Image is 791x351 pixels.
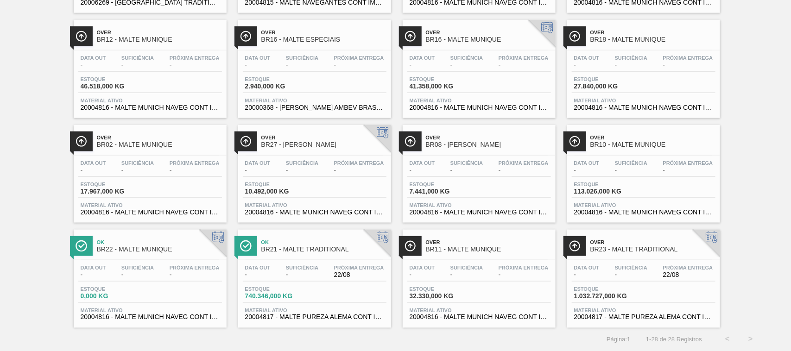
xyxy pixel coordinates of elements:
span: Estoque [574,286,639,292]
span: Suficiência [286,265,318,270]
span: Material ativo [81,307,220,313]
span: 20004816 - MALTE MUNICH NAVEG CONT IMPORT SUP 40% [410,209,549,216]
span: BR16 - MALTE ESPECIAIS [261,36,386,43]
span: 22/08 [334,271,384,278]
img: Ícone [76,240,87,252]
span: BR12 - MALTE MUNIQUE [97,36,222,43]
span: Over [426,135,551,140]
img: Ícone [240,31,252,42]
span: Data out [410,265,435,270]
span: - [170,167,220,174]
span: - [81,167,106,174]
span: Over [261,135,386,140]
span: Estoque [81,76,146,82]
span: Material ativo [410,202,549,208]
span: Over [97,135,222,140]
span: - [170,271,220,278]
span: - [410,271,435,278]
span: Data out [574,55,600,61]
img: Ícone [76,136,87,147]
span: 2.940,000 KG [245,83,310,90]
button: < [716,328,739,351]
span: BR21 - MALTE TRADITIONAL [261,246,386,253]
span: - [170,62,220,69]
span: - [121,167,154,174]
span: - [121,271,154,278]
span: Suficiência [121,265,154,270]
span: Estoque [574,76,639,82]
span: Material ativo [574,307,713,313]
span: Over [426,239,551,245]
span: - [499,167,549,174]
span: Próxima Entrega [499,55,549,61]
a: ÍconeOverBR11 - MALTE MUNIQUEData out-Suficiência-Próxima Entrega-Estoque32.330,000 KGMaterial at... [396,223,560,328]
span: Estoque [410,182,475,187]
img: Ícone [569,136,581,147]
span: Material ativo [245,307,384,313]
span: BR02 - MALTE MUNIQUE [97,141,222,148]
a: ÍconeOkBR21 - MALTE TRADITIONALData out-Suficiência-Próxima Entrega22/08Estoque740.346,000 KGMate... [231,223,396,328]
span: 20004816 - MALTE MUNICH NAVEG CONT IMPORT SUP 40% [81,314,220,321]
span: 20004817 - MALTE PUREZA ALEMA CONT IMPORT SUP 40% [245,314,384,321]
span: - [410,167,435,174]
span: - [574,62,600,69]
span: BR18 - MALTE MUNIQUE [590,36,715,43]
span: Data out [245,160,271,166]
img: Ícone [405,136,416,147]
span: Material ativo [410,307,549,313]
span: Próxima Entrega [170,265,220,270]
a: ÍconeOverBR18 - MALTE MUNIQUEData out-Suficiência-Próxima Entrega-Estoque27.840,000 KGMaterial at... [560,13,725,118]
span: - [615,167,647,174]
span: Material ativo [574,202,713,208]
span: Suficiência [615,160,647,166]
span: Ok [261,239,386,245]
span: Data out [574,265,600,270]
span: - [286,271,318,278]
span: 20004816 - MALTE MUNICH NAVEG CONT IMPORT SUP 40% [81,209,220,216]
span: Suficiência [121,55,154,61]
span: Suficiência [615,265,647,270]
span: Data out [81,55,106,61]
span: 20004816 - MALTE MUNICH NAVEG CONT IMPORT SUP 40% [574,209,713,216]
span: Suficiência [615,55,647,61]
span: - [450,271,483,278]
button: > [739,328,762,351]
span: Estoque [81,286,146,292]
span: Estoque [81,182,146,187]
span: - [450,167,483,174]
span: 41.358,000 KG [410,83,475,90]
span: Estoque [245,286,310,292]
span: Material ativo [574,98,713,103]
span: Próxima Entrega [663,55,713,61]
span: Estoque [245,182,310,187]
span: - [286,62,318,69]
span: Próxima Entrega [170,55,220,61]
span: 7.441,000 KG [410,188,475,195]
span: 113.026,000 KG [574,188,639,195]
span: Próxima Entrega [170,160,220,166]
a: ÍconeOverBR23 - MALTE TRADITIONALData out-Suficiência-Próxima Entrega22/08Estoque1.032.727,000 KG... [560,223,725,328]
a: ÍconeOverBR16 - MALTE ESPECIAISData out-Suficiência-Próxima Entrega-Estoque2.940,000 KGMaterial a... [231,13,396,118]
span: Data out [410,55,435,61]
span: Material ativo [81,202,220,208]
a: ÍconeOverBR02 - MALTE MUNIQUEData out-Suficiência-Próxima Entrega-Estoque17.967,000 KGMaterial at... [67,118,231,223]
span: - [663,62,713,69]
span: - [615,62,647,69]
span: Estoque [245,76,310,82]
span: - [334,62,384,69]
img: Ícone [240,136,252,147]
span: Ok [97,239,222,245]
span: - [245,271,271,278]
span: Suficiência [286,160,318,166]
span: 20004816 - MALTE MUNICH NAVEG CONT IMPORT SUP 40% [574,104,713,111]
span: 20004817 - MALTE PUREZA ALEMA CONT IMPORT SUP 40% [574,314,713,321]
span: - [81,271,106,278]
span: - [615,271,647,278]
span: Over [590,30,715,35]
span: Over [590,135,715,140]
a: ÍconeOverBR08 - [PERSON_NAME]Data out-Suficiência-Próxima Entrega-Estoque7.441,000 KGMaterial ati... [396,118,560,223]
span: Suficiência [450,160,483,166]
span: Material ativo [245,98,384,103]
span: Suficiência [121,160,154,166]
span: Página : 1 [607,336,630,343]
